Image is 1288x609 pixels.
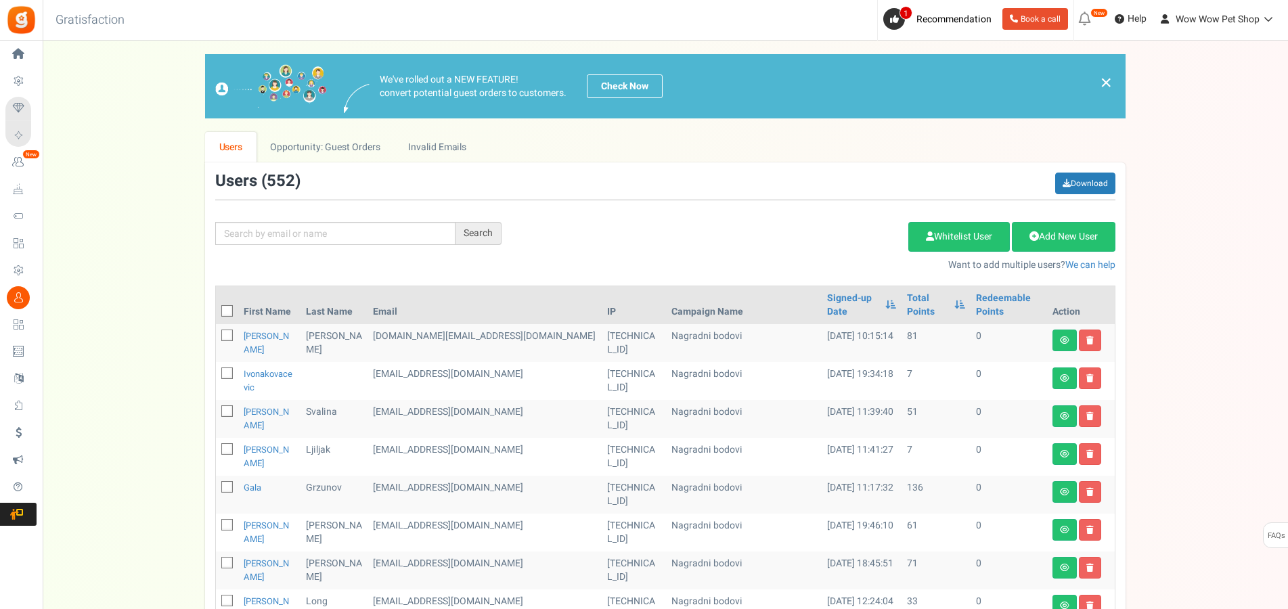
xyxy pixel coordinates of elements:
[1267,523,1285,549] span: FAQs
[971,324,1047,362] td: 0
[1060,336,1069,344] i: View details
[1060,564,1069,572] i: View details
[907,292,948,319] a: Total Points
[602,400,666,438] td: [TECHNICAL_ID]
[971,476,1047,514] td: 0
[456,222,502,245] div: Search
[244,519,289,545] a: [PERSON_NAME]
[1109,8,1152,30] a: Help
[1086,336,1094,344] i: Delete user
[971,551,1047,589] td: 0
[301,514,368,551] td: [PERSON_NAME]
[244,405,289,432] a: [PERSON_NAME]
[380,73,567,100] p: We've rolled out a NEW FEATURE! convert potential guest orders to customers.
[215,173,301,190] h3: Users ( )
[368,362,602,400] td: customer
[1055,173,1115,194] a: Download
[1100,74,1112,91] a: ×
[244,481,261,494] a: Gala
[902,551,971,589] td: 71
[1060,450,1069,458] i: View details
[916,12,992,26] span: Recommendation
[666,324,822,362] td: Nagradni bodovi
[205,132,257,162] a: Users
[822,438,902,476] td: [DATE] 11:41:27
[902,476,971,514] td: 136
[902,514,971,551] td: 61
[1086,526,1094,534] i: Delete user
[301,438,368,476] td: ljiljak
[902,400,971,438] td: 51
[602,514,666,551] td: [TECHNICAL_ID]
[41,7,139,34] h3: Gratisfaction
[666,286,822,324] th: Campaign Name
[587,74,663,98] a: Check Now
[238,286,301,324] th: First Name
[6,5,37,35] img: Gratisfaction
[822,324,902,362] td: [DATE] 10:15:14
[666,362,822,400] td: Nagradni bodovi
[22,150,40,159] em: New
[368,324,602,362] td: customer
[1060,374,1069,382] i: View details
[666,438,822,476] td: Nagradni bodovi
[522,258,1115,272] p: Want to add multiple users?
[602,438,666,476] td: [TECHNICAL_ID]
[827,292,879,319] a: Signed-up Date
[301,400,368,438] td: Svalina
[5,151,37,174] a: New
[244,443,289,470] a: [PERSON_NAME]
[344,84,370,113] img: images
[666,400,822,438] td: Nagradni bodovi
[1012,222,1115,252] a: Add New User
[1065,258,1115,272] a: We can help
[602,551,666,589] td: [TECHNICAL_ID]
[1086,564,1094,572] i: Delete user
[602,286,666,324] th: IP
[602,324,666,362] td: [TECHNICAL_ID]
[215,222,456,245] input: Search by email or name
[301,324,368,362] td: [PERSON_NAME]
[902,362,971,400] td: 7
[244,557,289,583] a: [PERSON_NAME]
[666,476,822,514] td: Nagradni bodovi
[822,400,902,438] td: [DATE] 11:39:40
[215,64,327,108] img: images
[1060,412,1069,420] i: View details
[368,438,602,476] td: customer
[1047,286,1115,324] th: Action
[902,438,971,476] td: 7
[883,8,997,30] a: 1 Recommendation
[976,292,1042,319] a: Redeemable Points
[902,324,971,362] td: 81
[368,514,602,551] td: [EMAIL_ADDRESS][DOMAIN_NAME]
[666,551,822,589] td: Nagradni bodovi
[301,286,368,324] th: Last Name
[602,476,666,514] td: [TECHNICAL_ID]
[1090,8,1108,18] em: New
[257,132,394,162] a: Opportunity: Guest Orders
[368,476,602,514] td: [EMAIL_ADDRESS][DOMAIN_NAME]
[822,476,902,514] td: [DATE] 11:17:32
[244,330,289,356] a: [PERSON_NAME]
[822,362,902,400] td: [DATE] 19:34:18
[368,551,602,589] td: [EMAIL_ADDRESS][DOMAIN_NAME]
[1086,412,1094,420] i: Delete user
[900,6,912,20] span: 1
[368,286,602,324] th: Email
[267,169,295,193] span: 552
[971,438,1047,476] td: 0
[822,514,902,551] td: [DATE] 19:46:10
[1086,488,1094,496] i: Delete user
[301,551,368,589] td: [PERSON_NAME]
[395,132,481,162] a: Invalid Emails
[666,514,822,551] td: Nagradni bodovi
[602,362,666,400] td: [TECHNICAL_ID]
[1086,450,1094,458] i: Delete user
[971,514,1047,551] td: 0
[908,222,1010,252] a: Whitelist User
[1086,374,1094,382] i: Delete user
[1002,8,1068,30] a: Book a call
[301,476,368,514] td: Grzunov
[971,362,1047,400] td: 0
